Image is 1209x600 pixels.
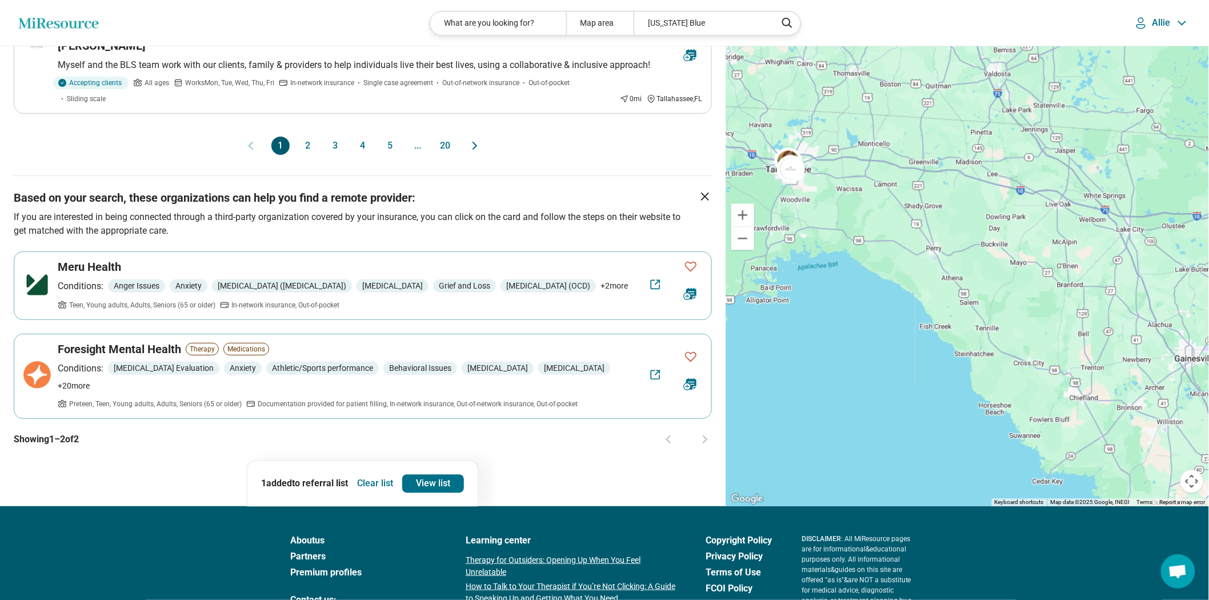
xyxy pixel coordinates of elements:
[290,566,436,579] a: Premium profiles
[620,94,642,104] div: 0 mi
[108,362,219,375] span: [MEDICAL_DATA] Evaluation
[802,535,841,543] span: DISCLAIMER
[430,11,566,35] div: What are you looking for?
[357,279,429,293] span: [MEDICAL_DATA]
[58,58,702,72] p: Myself and the BLS team work with our clients, family & providers to help individuals live their ...
[662,433,675,446] button: Previous page
[706,550,772,563] a: Privacy Policy
[698,433,712,446] button: Next page
[261,477,348,490] p: 1 added
[145,78,169,88] span: All ages
[186,343,219,355] span: Therapy
[381,137,399,155] button: 5
[290,550,436,563] a: Partners
[266,362,379,375] span: Athletic/Sports performance
[354,137,372,155] button: 4
[69,300,215,310] span: Teen, Young adults, Adults, Seniors (65 or older)
[223,343,269,355] span: Medications
[224,362,262,375] span: Anxiety
[1160,499,1206,505] a: Report a map error
[58,341,181,357] h3: Foresight Mental Health
[69,399,242,409] span: Preteen, Teen, Young adults, Adults, Seniors (65 or older)
[108,279,165,293] span: Anger Issues
[1137,499,1153,505] a: Terms (opens in new tab)
[231,300,339,310] span: In-network insurance, Out-of-pocket
[58,380,90,392] span: + 20 more
[442,78,519,88] span: Out-of-network insurance
[67,94,106,104] span: Sliding scale
[326,137,345,155] button: 3
[731,203,754,226] button: Zoom in
[995,498,1044,506] button: Keyboard shortcuts
[258,399,578,409] span: Documentation provided for patient filling, In-network insurance, Out-of-network insurance, Out-o...
[53,77,129,89] div: Accepting clients
[383,362,457,375] span: Behavioral Issues
[1161,554,1195,589] div: Open chat
[706,566,772,579] a: Terms of Use
[634,11,769,35] div: [US_STATE] Blue
[292,478,348,489] span: to referral list
[409,137,427,155] span: ...
[466,534,676,547] a: Learning center
[363,78,433,88] span: Single case agreement
[436,137,454,155] button: 20
[58,279,103,293] p: Conditions:
[1152,17,1171,29] p: Allie
[58,259,121,275] h3: Meru Health
[706,534,772,547] a: Copyright Policy
[433,279,496,293] span: Grief and Loss
[212,279,352,293] span: [MEDICAL_DATA] ([MEDICAL_DATA])
[468,137,482,155] button: Next page
[299,137,317,155] button: 2
[529,78,570,88] span: Out-of-pocket
[185,78,274,88] span: Works Mon, Tue, Wed, Thu, Fri
[353,474,398,493] button: Clear list
[601,280,628,292] span: + 2 more
[271,137,290,155] button: 1
[1180,470,1203,493] button: Map camera controls
[466,554,676,578] a: Therapy for Outsiders: Opening Up When You Feel Unrelatable
[244,137,258,155] button: Previous page
[14,334,712,419] a: FavoriteForesight Mental HealthTherapyMedicationsConditions:[MEDICAL_DATA] EvaluationAnxietyAthle...
[566,11,634,35] div: Map area
[14,419,712,460] div: Showing 1 – 2 of 2
[290,78,354,88] span: In-network insurance
[706,582,772,595] a: FCOI Policy
[679,254,702,278] button: Favorite
[501,279,596,293] span: [MEDICAL_DATA] (OCD)
[728,491,766,506] a: Open this area in Google Maps (opens a new window)
[679,345,702,369] button: Favorite
[1051,499,1130,505] span: Map data ©2025 Google, INEGI
[731,227,754,250] button: Zoom out
[14,251,712,320] a: FavoriteMeru HealthConditions:Anger IssuesAnxiety[MEDICAL_DATA] ([MEDICAL_DATA])[MEDICAL_DATA]Gri...
[58,362,103,375] p: Conditions:
[170,279,207,293] span: Anxiety
[728,491,766,506] img: Google
[290,534,436,547] a: Aboutus
[647,94,702,104] div: Tallahassee , FL
[402,474,464,493] a: View list
[462,362,534,375] span: [MEDICAL_DATA]
[538,362,610,375] span: [MEDICAL_DATA]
